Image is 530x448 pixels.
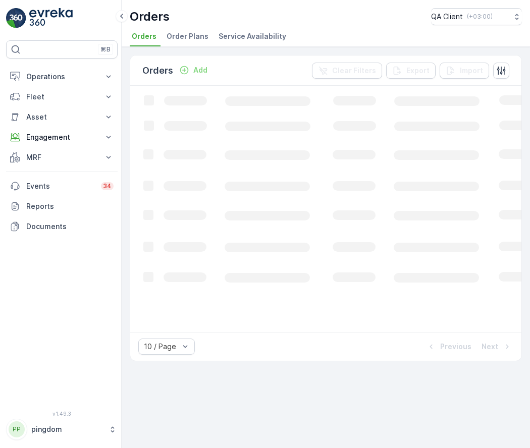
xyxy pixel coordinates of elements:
[26,112,97,122] p: Asset
[6,216,118,237] a: Documents
[406,66,430,76] p: Export
[26,132,97,142] p: Engagement
[460,66,483,76] p: Import
[26,72,97,82] p: Operations
[481,341,513,353] button: Next
[26,221,114,232] p: Documents
[132,31,156,41] span: Orders
[26,92,97,102] p: Fleet
[6,67,118,87] button: Operations
[130,9,170,25] p: Orders
[29,8,73,28] img: logo_light-DOdMpM7g.png
[332,66,376,76] p: Clear Filters
[6,411,118,417] span: v 1.49.3
[6,87,118,107] button: Fleet
[312,63,382,79] button: Clear Filters
[167,31,208,41] span: Order Plans
[219,31,286,41] span: Service Availability
[386,63,436,79] button: Export
[175,64,211,76] button: Add
[6,107,118,127] button: Asset
[103,182,112,190] p: 34
[6,147,118,167] button: MRF
[6,196,118,216] a: Reports
[440,342,471,352] p: Previous
[467,13,493,21] p: ( +03:00 )
[142,64,173,78] p: Orders
[193,65,207,75] p: Add
[6,127,118,147] button: Engagement
[31,424,103,434] p: pingdom
[431,12,463,22] p: QA Client
[6,176,118,196] a: Events34
[482,342,498,352] p: Next
[9,421,25,437] div: PP
[6,8,26,28] img: logo
[26,181,95,191] p: Events
[26,201,114,211] p: Reports
[100,45,111,53] p: ⌘B
[26,152,97,162] p: MRF
[440,63,489,79] button: Import
[6,419,118,440] button: PPpingdom
[431,8,522,25] button: QA Client(+03:00)
[425,341,472,353] button: Previous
